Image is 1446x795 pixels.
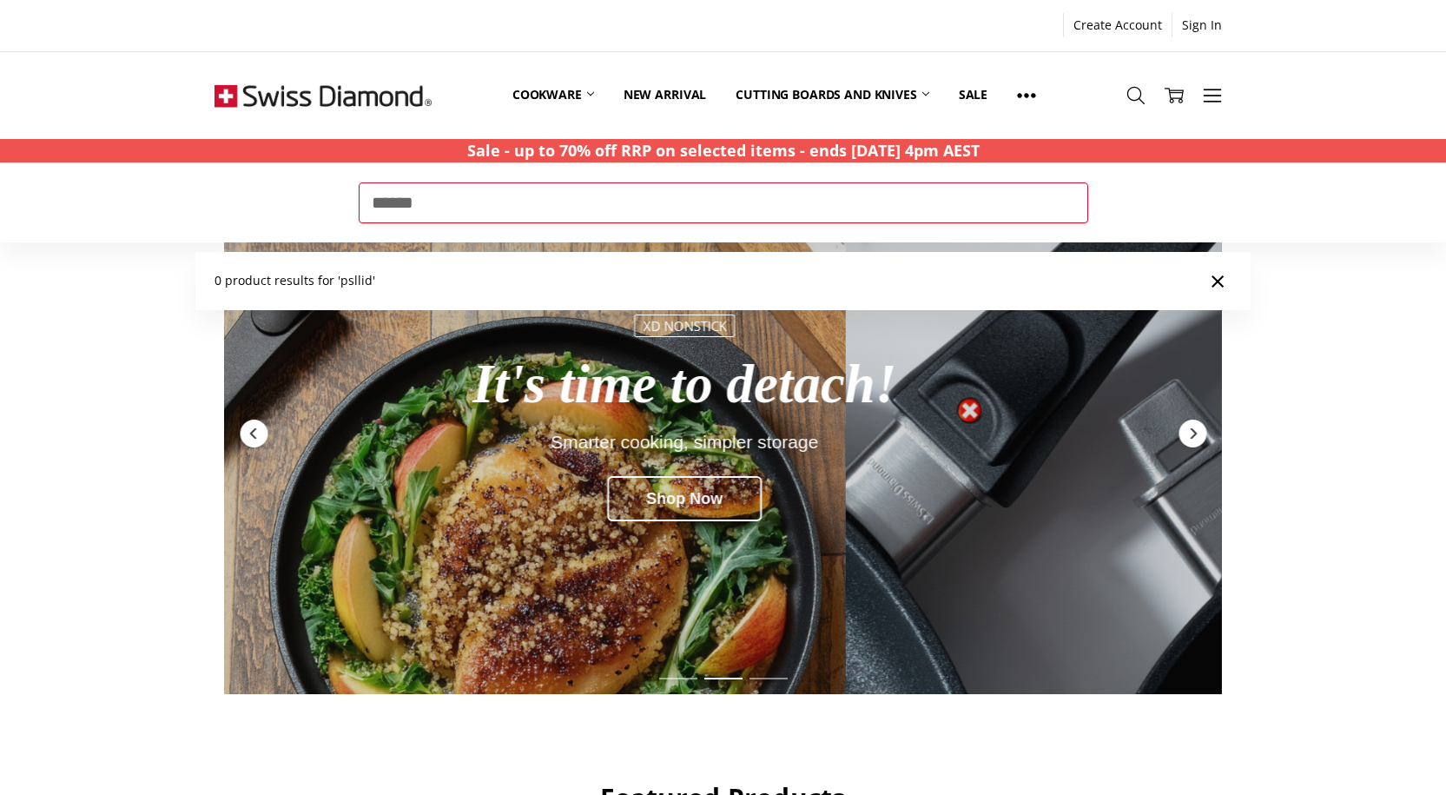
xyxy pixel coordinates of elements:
[655,667,700,690] div: Slide 3 of 7
[1172,13,1231,37] a: Sign In
[1204,267,1231,295] a: Close
[634,315,735,336] div: XD nonstick
[215,52,432,139] img: Free Shipping On Every Order
[1177,418,1208,449] div: Next
[317,432,1053,452] div: Smarter cooking, simpler storage
[467,140,980,161] strong: Sale - up to 70% off RRP on selected items - ends [DATE] 4pm AEST
[238,418,269,449] div: Previous
[745,667,790,690] div: Slide 5 of 7
[700,667,745,690] div: Slide 4 of 7
[607,476,762,521] div: Shop Now
[215,272,375,288] span: 0 product results for 'psllid'
[609,56,721,134] a: New arrival
[1064,13,1172,37] a: Create Account
[1002,56,1051,135] a: Show All
[944,56,1002,134] a: Sale
[1210,262,1225,299] span: ×
[224,173,1222,694] a: Redirect to https://swissdiamond.com.au/cookware/shop-by-collection/xd-nonstick-induction-detacha...
[317,354,1053,414] div: It's time to detach!
[498,56,609,134] a: Cookware
[721,56,944,134] a: Cutting boards and knives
